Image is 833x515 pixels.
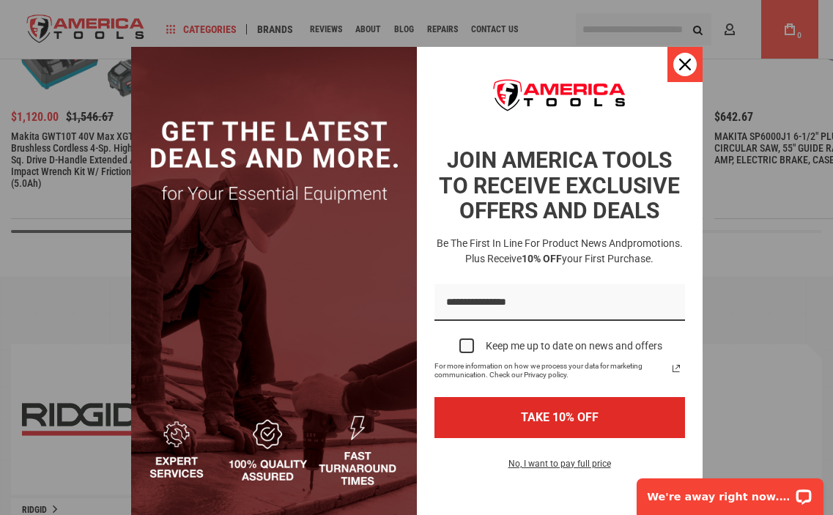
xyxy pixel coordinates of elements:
[434,397,685,437] button: TAKE 10% OFF
[434,362,667,379] span: For more information on how we process your data for marketing communication. Check our Privacy p...
[486,340,662,352] div: Keep me up to date on news and offers
[465,237,683,264] span: promotions. Plus receive your first purchase.
[497,456,623,481] button: No, I want to pay full price
[522,253,562,264] strong: 10% OFF
[439,147,680,223] strong: JOIN AMERICA TOOLS TO RECEIVE EXCLUSIVE OFFERS AND DEALS
[627,469,833,515] iframe: LiveChat chat widget
[432,236,688,267] h3: Be the first in line for product news and
[434,284,685,322] input: Email field
[667,360,685,377] svg: link icon
[667,47,703,82] button: Close
[679,59,691,70] svg: close icon
[667,360,685,377] a: Read our Privacy Policy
